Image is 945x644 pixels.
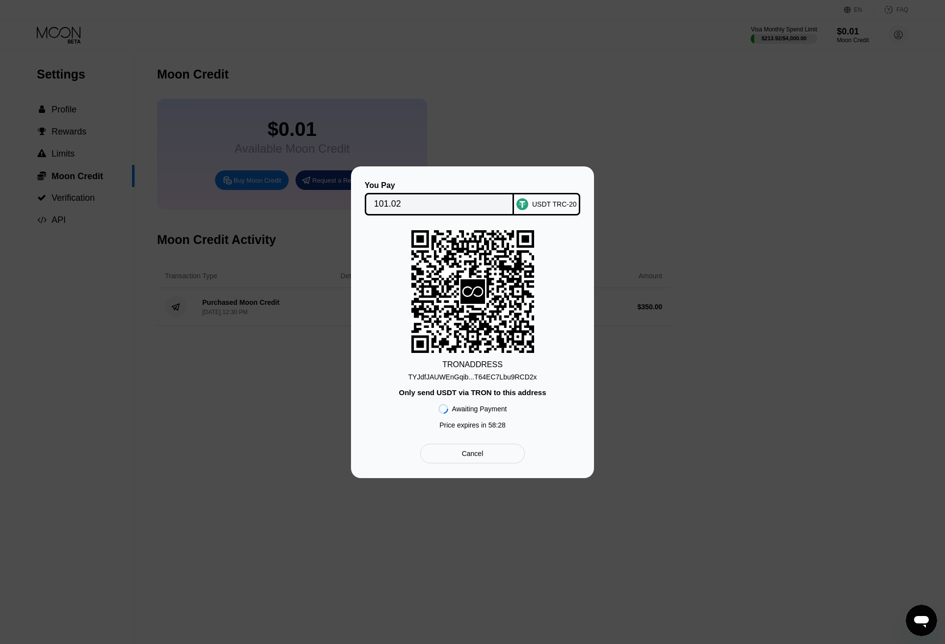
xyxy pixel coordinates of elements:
div: You Pay [365,181,514,190]
div: TYJdfJAUWEnGqib...T64EC7Lbu9RCD2x [408,369,537,381]
div: Awaiting Payment [452,405,507,413]
span: 58 : 28 [488,421,506,429]
div: Cancel [420,444,525,463]
div: TYJdfJAUWEnGqib...T64EC7Lbu9RCD2x [408,373,537,381]
div: Cancel [462,449,484,458]
div: Price expires in [439,421,506,429]
iframe: Button to launch messaging window [906,605,937,636]
div: Only send USDT via TRON to this address [399,388,546,397]
div: You PayUSDT TRC-20 [366,181,579,215]
div: TRON ADDRESS [442,360,503,369]
div: USDT TRC-20 [532,200,577,208]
